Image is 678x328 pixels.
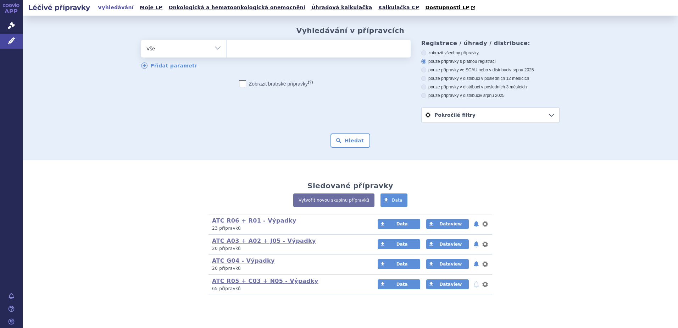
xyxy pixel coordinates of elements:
a: ATC A03 + A02 + J05 - Výpadky [212,237,316,244]
h2: Léčivé přípravky [23,2,96,12]
button: nastavení [482,220,489,228]
label: pouze přípravky ve SCAU nebo v distribuci [421,67,560,73]
a: Přidat parametr [141,62,198,69]
label: pouze přípravky s platnou registrací [421,59,560,64]
span: Dataview [439,282,462,287]
span: v srpnu 2025 [480,93,504,98]
a: Data [378,219,420,229]
span: Dataview [439,222,462,226]
a: Data [380,193,407,207]
span: Data [396,242,408,247]
label: pouze přípravky v distribuci v posledních 3 měsících [421,84,560,90]
a: Úhradová kalkulačka [309,3,374,12]
label: Zobrazit bratrské přípravky [239,80,313,87]
a: Data [378,259,420,269]
span: 65 přípravků [212,286,241,291]
button: notifikace [473,240,480,248]
button: notifikace [473,220,480,228]
h2: Sledované přípravky [307,181,393,190]
span: Data [396,282,408,287]
button: Hledat [330,133,371,148]
a: Dataview [426,239,469,249]
a: Dataview [426,259,469,269]
a: Moje LP [138,3,165,12]
span: Data [396,222,408,226]
h3: Registrace / úhrady / distribuce: [421,40,560,47]
a: Dataview [426,219,469,229]
label: pouze přípravky v distribuci [421,93,560,98]
label: pouze přípravky v distribuci v posledních 12 měsících [421,76,560,81]
span: Dataview [439,262,462,267]
span: Data [392,198,402,203]
span: Dataview [439,242,462,247]
a: Vytvořit novou skupinu přípravků [293,193,374,207]
a: Data [378,239,420,249]
span: 20 přípravků [212,266,241,271]
a: ATC R06 + R01 - Výpadky [212,217,296,224]
span: v srpnu 2025 [509,67,534,72]
a: Data [378,279,420,289]
button: nastavení [482,280,489,289]
button: nastavení [482,260,489,268]
button: notifikace [473,260,480,268]
span: Dostupnosti LP [425,5,469,10]
a: ATC R05 + C03 + N05 - Výpadky [212,278,318,284]
a: Vyhledávání [96,3,136,12]
abbr: (?) [308,80,313,84]
a: Onkologická a hematoonkologická onemocnění [166,3,307,12]
a: Kalkulačka CP [376,3,422,12]
button: nastavení [482,240,489,248]
span: 20 přípravků [212,246,241,251]
a: Pokročilé filtry [422,108,559,122]
a: ATC G04 - Výpadky [212,257,275,264]
label: zobrazit všechny přípravky [421,50,560,56]
span: Data [396,262,408,267]
button: notifikace [473,280,480,289]
a: Dataview [426,279,469,289]
span: 23 přípravků [212,226,241,231]
a: Dostupnosti LP [423,3,479,13]
h2: Vyhledávání v přípravcích [296,26,405,35]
